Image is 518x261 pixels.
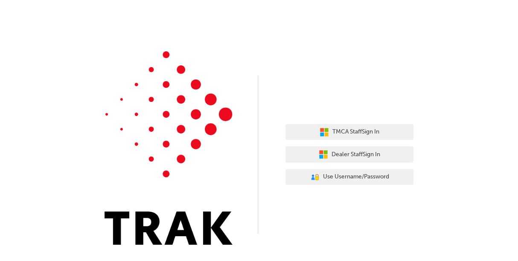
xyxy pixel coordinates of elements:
[285,169,413,185] button: Use Username/Password
[285,124,413,140] button: TMCA StaffSign In
[332,150,380,160] span: Dealer Staff Sign In
[332,127,379,137] span: TMCA Staff Sign In
[285,146,413,163] button: Dealer StaffSign In
[105,51,233,245] img: Trak
[323,172,389,182] span: Use Username/Password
